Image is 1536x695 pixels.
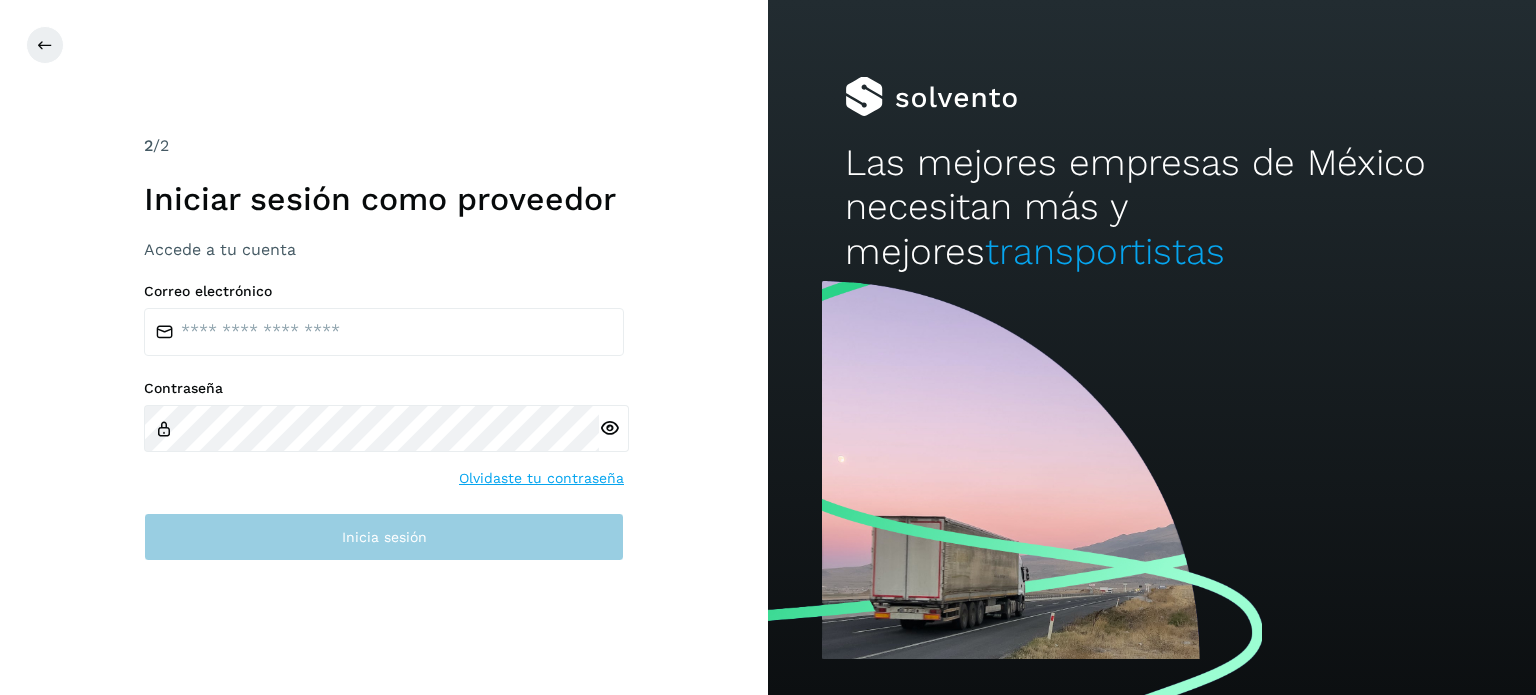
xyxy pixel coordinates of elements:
[144,240,624,259] h3: Accede a tu cuenta
[144,136,153,155] span: 2
[144,134,624,158] div: /2
[144,283,624,300] label: Correo electrónico
[845,141,1459,274] h2: Las mejores empresas de México necesitan más y mejores
[144,180,624,218] h1: Iniciar sesión como proveedor
[144,380,624,397] label: Contraseña
[144,513,624,561] button: Inicia sesión
[985,230,1225,273] span: transportistas
[342,530,427,544] span: Inicia sesión
[459,468,624,489] a: Olvidaste tu contraseña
